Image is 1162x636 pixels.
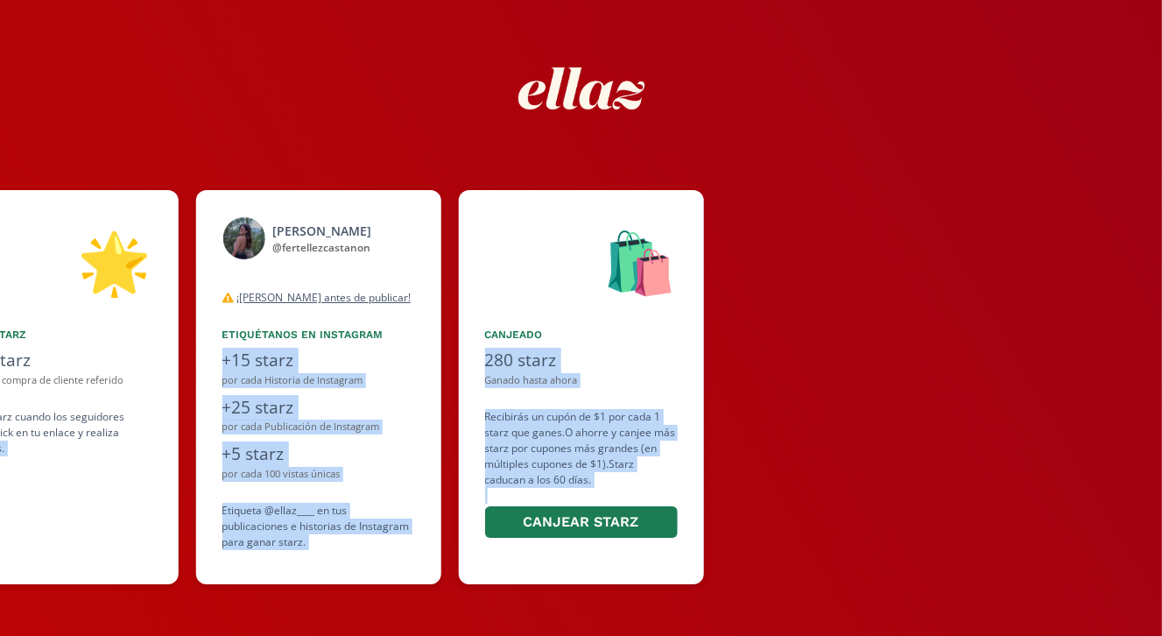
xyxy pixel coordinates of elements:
[222,327,415,343] div: Etiquétanos en Instagram
[485,216,678,306] div: 🛍️
[222,503,415,550] div: Etiqueta @ellaz____ en tus publicaciones e historias de Instagram para ganar starz.
[222,216,266,260] img: 499455189_18503495278051530_1629368402040049519_n.jpg
[485,506,678,539] button: Canjear starz
[485,348,678,373] div: 280 starz
[273,222,372,240] div: [PERSON_NAME]
[222,395,415,420] div: +25 starz
[485,327,678,343] div: Canjeado
[236,290,411,305] u: ¡[PERSON_NAME] antes de publicar!
[485,409,678,541] div: Recibirás un cupón de $1 por cada 1 starz que ganes. O ahorre y canjee más starz por cupones más ...
[273,240,372,256] div: @ fertellezcastanon
[222,420,415,435] div: por cada Publicación de Instagram
[222,373,415,388] div: por cada Historia de Instagram
[485,373,678,388] div: Ganado hasta ahora
[222,442,415,467] div: +5 starz
[222,467,415,482] div: por cada 100 vistas únicas
[503,10,660,167] img: nKmKAABZpYV7
[222,348,415,373] div: +15 starz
